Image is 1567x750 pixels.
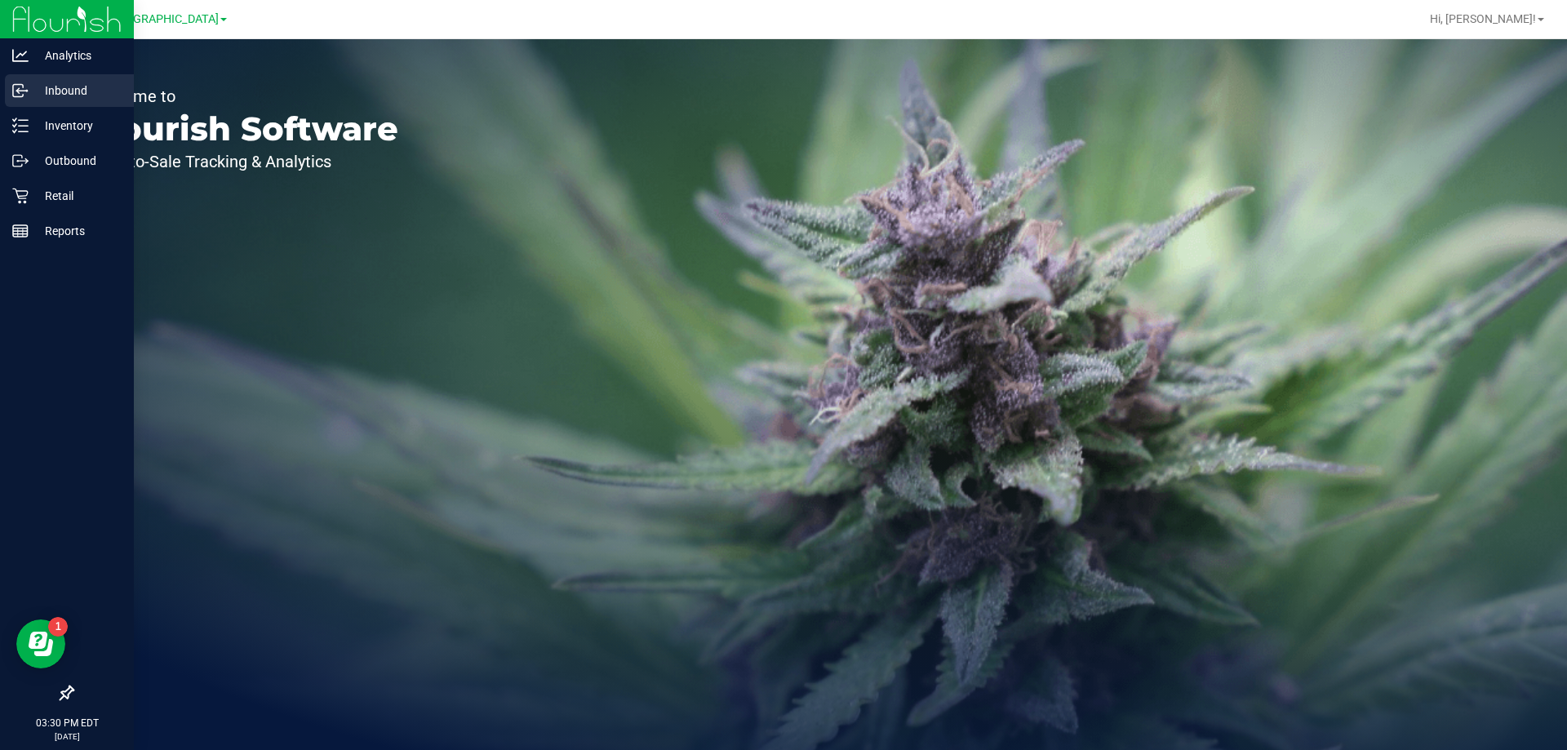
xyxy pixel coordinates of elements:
[12,188,29,204] inline-svg: Retail
[12,223,29,239] inline-svg: Reports
[88,153,398,170] p: Seed-to-Sale Tracking & Analytics
[7,730,127,743] p: [DATE]
[7,716,127,730] p: 03:30 PM EDT
[12,153,29,169] inline-svg: Outbound
[29,151,127,171] p: Outbound
[29,186,127,206] p: Retail
[1430,12,1536,25] span: Hi, [PERSON_NAME]!
[16,619,65,668] iframe: Resource center
[29,46,127,65] p: Analytics
[12,47,29,64] inline-svg: Analytics
[12,118,29,134] inline-svg: Inventory
[29,116,127,135] p: Inventory
[88,88,398,104] p: Welcome to
[29,81,127,100] p: Inbound
[88,113,398,145] p: Flourish Software
[12,82,29,99] inline-svg: Inbound
[107,12,219,26] span: [GEOGRAPHIC_DATA]
[29,221,127,241] p: Reports
[48,617,68,637] iframe: Resource center unread badge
